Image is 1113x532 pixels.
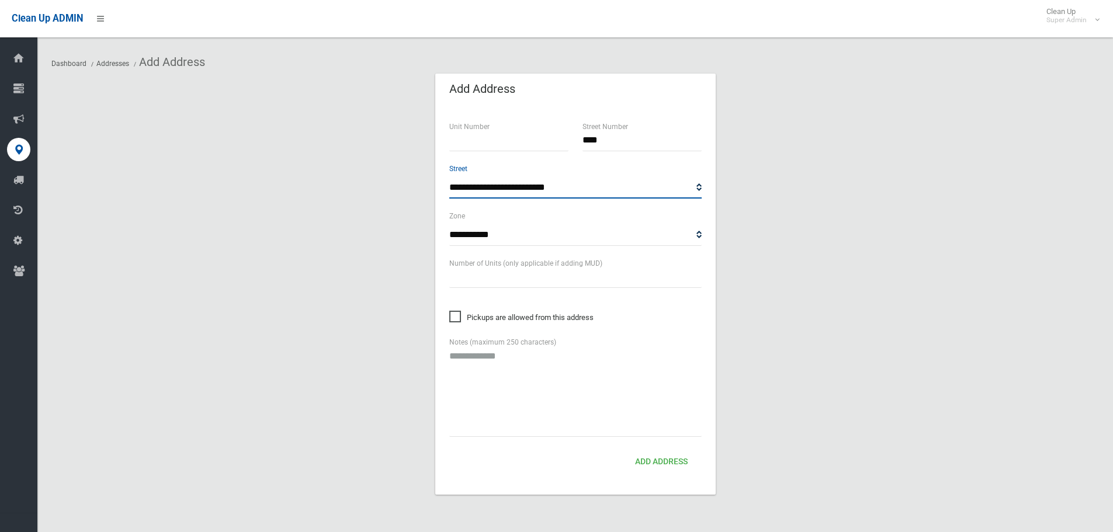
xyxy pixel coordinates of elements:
[1041,7,1098,25] span: Clean Up
[12,13,83,24] span: Clean Up ADMIN
[449,311,594,325] span: Pickups are allowed from this address
[51,60,86,68] a: Dashboard
[435,78,529,100] header: Add Address
[630,451,692,473] button: Add Address
[1046,16,1087,25] small: Super Admin
[96,60,129,68] a: Addresses
[131,51,205,73] li: Add Address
